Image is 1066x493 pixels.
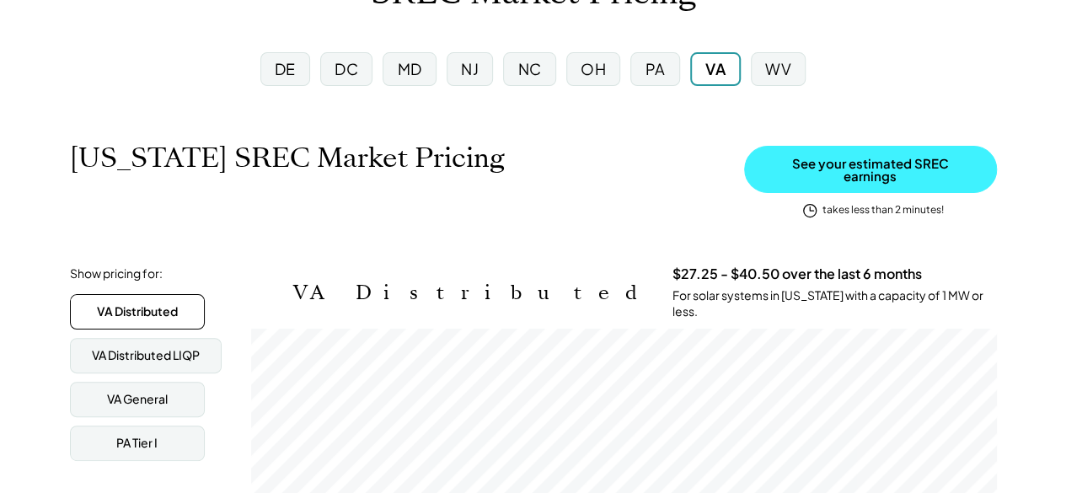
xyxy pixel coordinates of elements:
[293,281,647,305] h2: VA Distributed
[581,58,606,79] div: OH
[517,58,541,79] div: NC
[765,58,791,79] div: WV
[672,265,922,283] h3: $27.25 - $40.50 over the last 6 months
[92,347,200,364] div: VA Distributed LIQP
[97,303,178,320] div: VA Distributed
[335,58,358,79] div: DC
[461,58,479,79] div: NJ
[70,265,163,282] div: Show pricing for:
[275,58,296,79] div: DE
[705,58,726,79] div: VA
[398,58,422,79] div: MD
[822,203,944,217] div: takes less than 2 minutes!
[70,142,505,174] h1: [US_STATE] SREC Market Pricing
[672,287,997,320] div: For solar systems in [US_STATE] with a capacity of 1 MW or less.
[116,435,158,452] div: PA Tier I
[107,391,168,408] div: VA General
[645,58,665,79] div: PA
[744,146,997,193] button: See your estimated SREC earnings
